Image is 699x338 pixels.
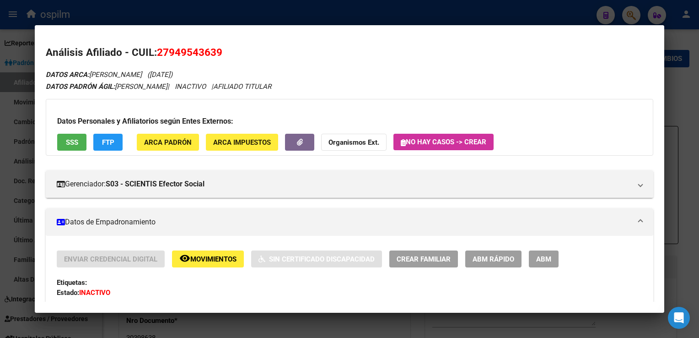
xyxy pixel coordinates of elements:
[397,255,451,263] span: Crear Familiar
[79,289,110,297] strong: INACTIVO
[46,45,653,60] h2: Análisis Afiliado - CUIL:
[66,138,78,147] span: SSS
[93,134,123,151] button: FTP
[213,82,271,91] span: AFILIADO TITULAR
[57,289,79,297] strong: Estado:
[46,170,653,198] mat-expansion-panel-header: Gerenciador:S03 - SCIENTIS Efector Social
[668,307,690,329] div: Open Intercom Messenger
[269,255,375,263] span: Sin Certificado Discapacidad
[57,116,641,127] h3: Datos Personales y Afiliatorios según Entes Externos:
[465,251,522,267] button: ABM Rápido
[389,251,458,267] button: Crear Familiar
[46,82,167,91] span: [PERSON_NAME]
[172,251,244,267] button: Movimientos
[328,138,379,147] strong: Organismos Ext.
[46,82,271,91] i: | INACTIVO |
[251,251,382,267] button: Sin Certificado Discapacidad
[57,251,165,267] button: Enviar Credencial Digital
[57,134,86,151] button: SSS
[102,138,114,147] span: FTP
[57,278,87,287] strong: Etiquetas:
[64,255,157,263] span: Enviar Credencial Digital
[144,138,192,147] span: ARCA Padrón
[46,71,142,79] span: [PERSON_NAME]
[401,138,486,146] span: No hay casos -> Crear
[393,134,494,150] button: No hay casos -> Crear
[57,217,631,228] mat-panel-title: Datos de Empadronamiento
[157,46,222,58] span: 27949543639
[529,251,559,267] button: ABM
[46,82,115,91] strong: DATOS PADRÓN ÁGIL:
[46,71,89,79] strong: DATOS ARCA:
[190,255,237,263] span: Movimientos
[206,134,278,151] button: ARCA Impuestos
[137,134,199,151] button: ARCA Padrón
[106,179,204,190] strong: S03 - SCIENTIS Efector Social
[147,71,172,79] span: ([DATE])
[57,179,631,190] mat-panel-title: Gerenciador:
[473,255,514,263] span: ABM Rápido
[179,253,190,264] mat-icon: remove_red_eye
[213,138,271,147] span: ARCA Impuestos
[536,255,551,263] span: ABM
[321,134,387,151] button: Organismos Ext.
[46,208,653,236] mat-expansion-panel-header: Datos de Empadronamiento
